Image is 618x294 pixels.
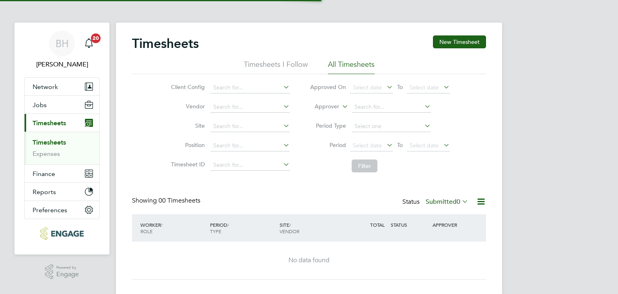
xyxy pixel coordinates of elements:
[25,96,99,114] button: Jobs
[433,35,486,48] button: New Timesheet
[14,23,109,255] nav: Main navigation
[395,140,405,150] span: To
[169,161,205,168] label: Timesheet ID
[25,114,99,132] button: Timesheets
[40,227,83,240] img: northbuildrecruit-logo-retina.png
[210,228,221,234] span: TYPE
[210,82,290,93] input: Search for...
[132,197,202,205] div: Showing
[45,264,79,280] a: Powered byEngage
[410,142,439,149] span: Select date
[25,165,99,182] button: Finance
[33,188,56,196] span: Reports
[353,142,382,149] span: Select date
[310,122,346,129] label: Period Type
[210,140,290,151] input: Search for...
[280,228,299,234] span: VENDOR
[310,141,346,149] label: Period
[24,227,100,240] a: Go to home page
[410,84,439,91] span: Select date
[244,60,308,74] li: Timesheets I Follow
[161,222,163,228] span: /
[91,33,101,43] span: 20
[169,103,205,110] label: Vendor
[33,150,60,157] a: Expenses
[431,217,472,232] div: APPROVER
[328,60,375,74] li: All Timesheets
[395,82,405,92] span: To
[33,101,47,109] span: Jobs
[33,139,66,146] a: Timesheets
[169,141,205,149] label: Position
[352,101,431,113] input: Search for...
[457,198,460,206] span: 0
[33,83,58,91] span: Network
[210,101,290,113] input: Search for...
[352,121,431,132] input: Select one
[159,197,200,205] span: 00 Timesheets
[56,264,79,271] span: Powered by
[25,132,99,164] div: Timesheets
[140,228,152,234] span: ROLE
[208,217,278,238] div: PERIOD
[210,121,290,132] input: Search for...
[352,159,377,172] button: Filter
[278,217,347,238] div: SITE
[389,217,431,232] div: STATUS
[33,119,66,127] span: Timesheets
[169,83,205,91] label: Client Config
[24,60,100,69] span: Becky Howley
[33,170,55,178] span: Finance
[25,183,99,201] button: Reports
[289,222,291,228] span: /
[132,35,199,52] h2: Timesheets
[138,217,208,238] div: WORKER
[81,31,97,56] a: 20
[56,271,79,278] span: Engage
[426,198,468,206] label: Submitted
[56,38,69,49] span: BH
[169,122,205,129] label: Site
[303,103,339,111] label: Approver
[33,206,67,214] span: Preferences
[25,201,99,219] button: Preferences
[227,222,229,228] span: /
[402,197,470,208] div: Status
[210,159,290,171] input: Search for...
[353,84,382,91] span: Select date
[370,222,385,228] span: TOTAL
[140,256,478,265] div: No data found
[310,83,346,91] label: Approved On
[25,78,99,95] button: Network
[24,31,100,69] a: BH[PERSON_NAME]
